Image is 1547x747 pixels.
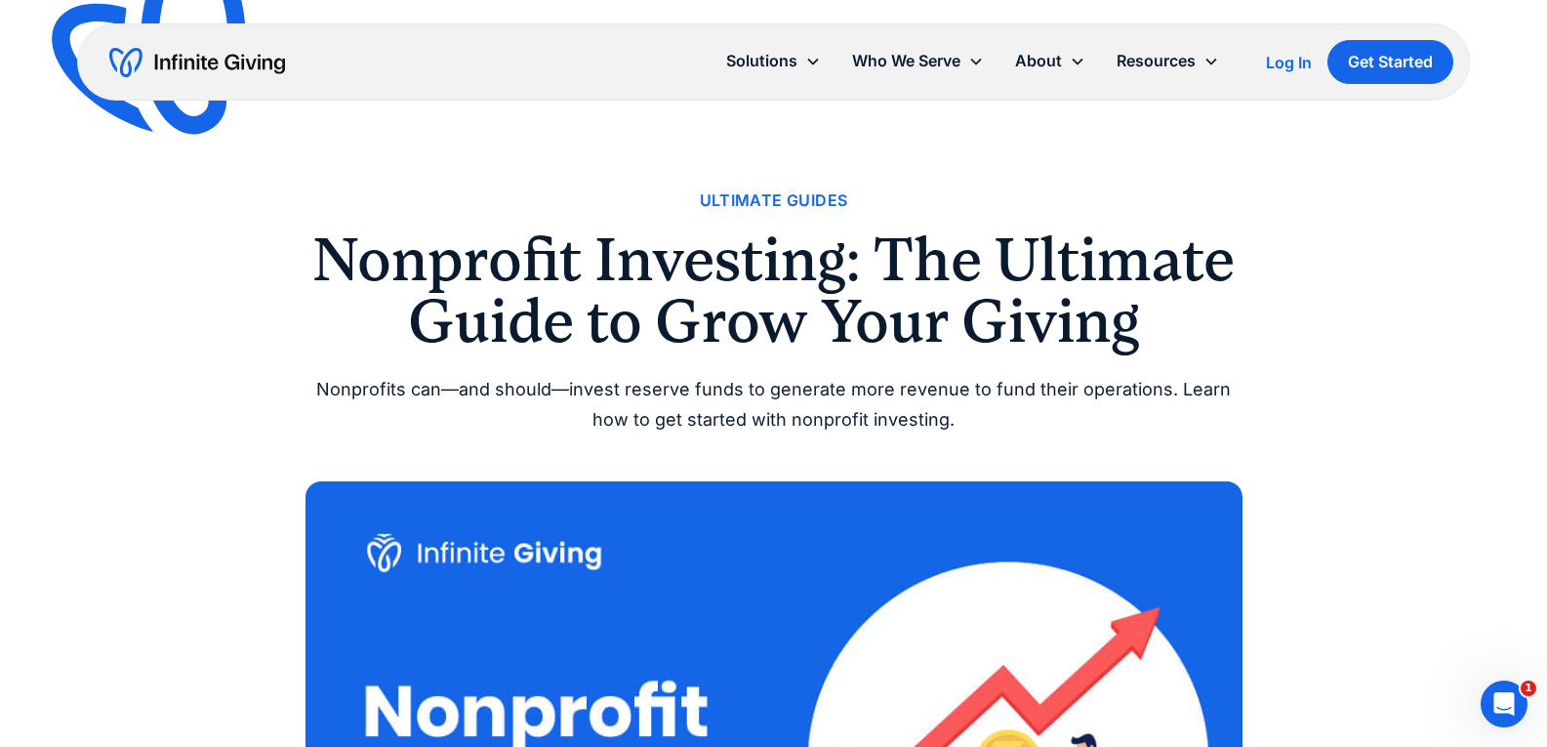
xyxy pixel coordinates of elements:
[1101,40,1235,82] div: Resources
[1117,48,1196,74] div: Resources
[305,229,1242,352] h1: Nonprofit Investing: The Ultimate Guide to Grow Your Giving
[999,40,1101,82] div: About
[700,187,848,214] a: Ultimate Guides
[1015,48,1062,74] div: About
[836,40,999,82] div: Who We Serve
[305,375,1242,435] div: Nonprofits can—and should—invest reserve funds to generate more revenue to fund their operations....
[1266,55,1312,70] div: Log In
[109,47,285,78] a: home
[1266,51,1312,74] a: Log In
[1327,40,1453,84] a: Get Started
[726,48,797,74] div: Solutions
[852,48,960,74] div: Who We Serve
[1481,681,1527,727] iframe: Intercom live chat
[711,40,836,82] div: Solutions
[1521,681,1536,696] span: 1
